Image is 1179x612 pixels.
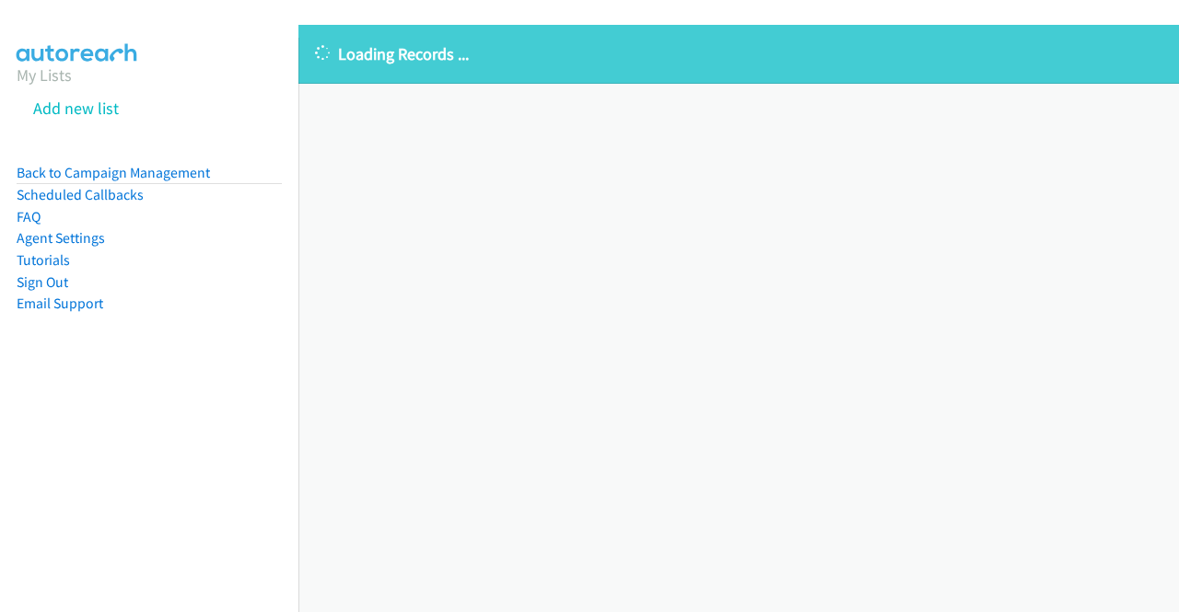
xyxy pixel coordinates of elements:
a: Tutorials [17,251,70,269]
a: Email Support [17,294,103,312]
a: Back to Campaign Management [17,164,210,181]
a: My Lists [17,64,72,86]
a: Add new list [33,98,119,119]
a: Sign Out [17,273,68,291]
p: Loading Records ... [315,41,1162,66]
a: FAQ [17,208,41,225]
a: Scheduled Callbacks [17,186,144,203]
a: Agent Settings [17,229,105,247]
